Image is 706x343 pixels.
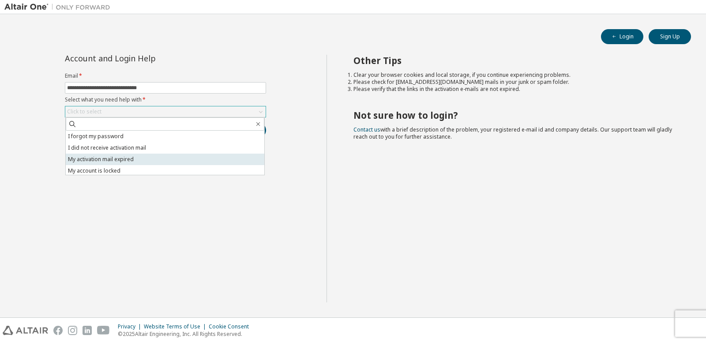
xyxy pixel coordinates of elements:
span: with a brief description of the problem, your registered e-mail id and company details. Our suppo... [353,126,672,140]
div: Privacy [118,323,144,330]
label: Email [65,72,266,79]
img: altair_logo.svg [3,326,48,335]
p: © 2025 Altair Engineering, Inc. All Rights Reserved. [118,330,254,338]
div: Cookie Consent [209,323,254,330]
img: linkedin.svg [83,326,92,335]
div: Click to select [65,106,266,117]
li: Please check for [EMAIL_ADDRESS][DOMAIN_NAME] mails in your junk or spam folder. [353,79,676,86]
li: I forgot my password [66,131,264,142]
h2: Other Tips [353,55,676,66]
a: Contact us [353,126,380,133]
img: youtube.svg [97,326,110,335]
img: facebook.svg [53,326,63,335]
li: Please verify that the links in the activation e-mails are not expired. [353,86,676,93]
div: Website Terms of Use [144,323,209,330]
div: Click to select [67,108,101,115]
div: Account and Login Help [65,55,226,62]
h2: Not sure how to login? [353,109,676,121]
img: Altair One [4,3,115,11]
li: Clear your browser cookies and local storage, if you continue experiencing problems. [353,72,676,79]
button: Sign Up [649,29,691,44]
button: Login [601,29,643,44]
label: Select what you need help with [65,96,266,103]
img: instagram.svg [68,326,77,335]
